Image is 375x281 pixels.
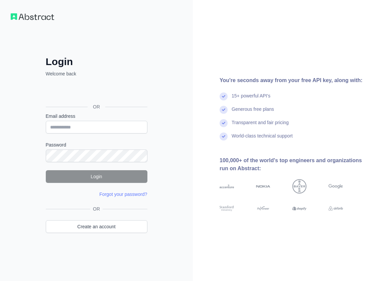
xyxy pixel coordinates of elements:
iframe: Przycisk Zaloguj się przez Google [42,84,149,99]
div: 15+ powerful API's [232,92,270,106]
img: check mark [220,106,228,114]
p: Welcome back [46,70,147,77]
img: google [329,179,343,194]
div: You're seconds away from your free API key, along with: [220,76,364,84]
span: OR [88,103,105,110]
div: Transparent and fair pricing [232,119,289,132]
img: accenture [220,179,234,194]
img: nokia [256,179,270,194]
label: Password [46,142,147,148]
img: shopify [292,205,307,212]
a: Forgot your password? [99,192,147,197]
img: Workflow [11,13,54,20]
img: airbnb [329,205,343,212]
div: 100,000+ of the world's top engineers and organizations run on Abstract: [220,157,364,173]
label: Email address [46,113,147,119]
img: payoneer [256,205,270,212]
img: check mark [220,119,228,127]
img: check mark [220,132,228,140]
div: World-class technical support [232,132,293,146]
img: stanford university [220,205,234,212]
img: check mark [220,92,228,100]
a: Create an account [46,220,147,233]
h2: Login [46,56,147,68]
img: bayer [292,179,307,194]
div: Generous free plans [232,106,274,119]
button: Login [46,170,147,183]
span: OR [90,206,103,212]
